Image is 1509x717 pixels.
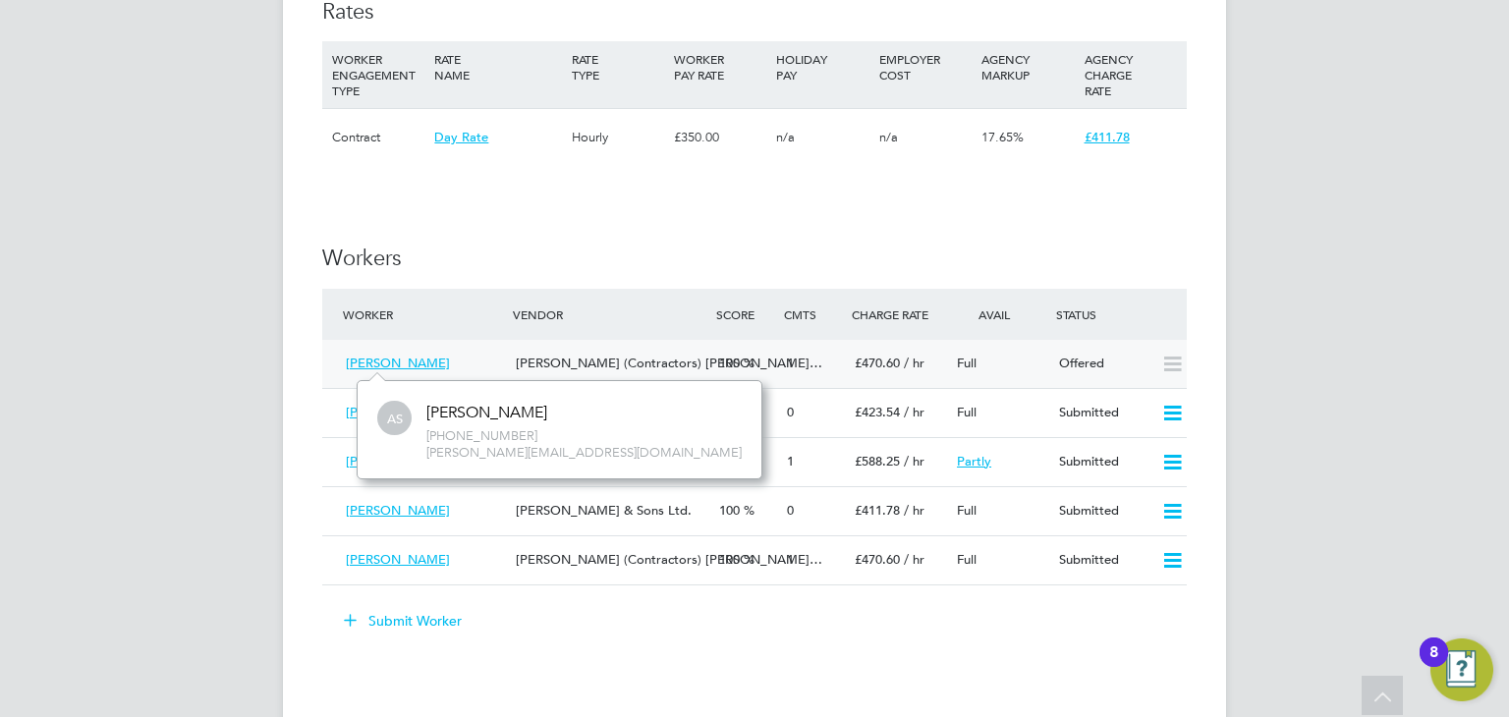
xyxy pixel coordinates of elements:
span: 100 [719,551,740,568]
span: Full [957,355,977,371]
div: Score [711,297,779,332]
div: Vendor [508,297,711,332]
span: / hr [904,404,924,420]
span: / hr [904,453,924,469]
span: [PERSON_NAME] [346,551,450,568]
div: WORKER PAY RATE [669,41,771,92]
span: [PERSON_NAME] [346,453,450,469]
div: Cmts [779,297,847,332]
span: n/a [776,129,795,145]
div: WORKER ENGAGEMENT TYPE [327,41,429,108]
span: 0 [787,502,794,519]
span: [PERSON_NAME] [346,355,450,371]
button: Open Resource Center, 8 new notifications [1430,638,1493,701]
span: Partly [957,453,991,469]
span: £423.54 [855,404,900,420]
div: Hourly [567,109,669,166]
div: £350.00 [669,109,771,166]
div: RATE TYPE [567,41,669,92]
span: £470.60 [855,551,900,568]
span: Day Rate [434,129,488,145]
div: RATE NAME [429,41,566,92]
span: £411.78 [855,502,900,519]
div: Submitted [1051,544,1153,577]
span: / hr [904,502,924,519]
div: Submitted [1051,495,1153,527]
div: AGENCY CHARGE RATE [1080,41,1182,108]
div: Offered [1051,348,1153,380]
span: [PERSON_NAME] & Sons Ltd. [516,502,692,519]
div: Contract [327,109,429,166]
span: [PERSON_NAME] [346,404,450,420]
span: [PERSON_NAME] (Contractors) [PERSON_NAME]… [516,355,822,371]
div: Status [1051,297,1187,332]
div: Submitted [1051,446,1153,478]
span: AS [377,402,412,436]
button: Submit Worker [330,605,477,636]
div: AGENCY MARKUP [977,41,1079,92]
span: n/a [879,129,898,145]
span: 0 [787,404,794,420]
span: Full [957,551,977,568]
span: 1 [787,551,794,568]
span: [PERSON_NAME] (Contractors) [PERSON_NAME]… [516,551,822,568]
span: / hr [904,551,924,568]
h3: Workers [322,245,1187,273]
div: Charge Rate [847,297,949,332]
span: £470.60 [855,355,900,371]
span: Full [957,404,977,420]
span: £411.78 [1085,129,1130,145]
span: [PERSON_NAME] [346,502,450,519]
div: [PERSON_NAME] [426,403,547,423]
span: / hr [904,355,924,371]
span: £588.25 [855,453,900,469]
div: 8 [1429,652,1438,678]
div: HOLIDAY PAY [771,41,873,92]
span: 100 [719,355,740,371]
span: [PERSON_NAME][EMAIL_ADDRESS][DOMAIN_NAME] [426,445,742,462]
span: 1 [787,355,794,371]
div: Worker [338,297,508,332]
span: 17.65% [981,129,1024,145]
div: EMPLOYER COST [874,41,977,92]
span: 100 [719,502,740,519]
span: 1 [787,453,794,469]
div: Submitted [1051,397,1153,429]
span: Full [957,502,977,519]
span: [PHONE_NUMBER] [426,428,742,445]
div: Avail [949,297,1051,332]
